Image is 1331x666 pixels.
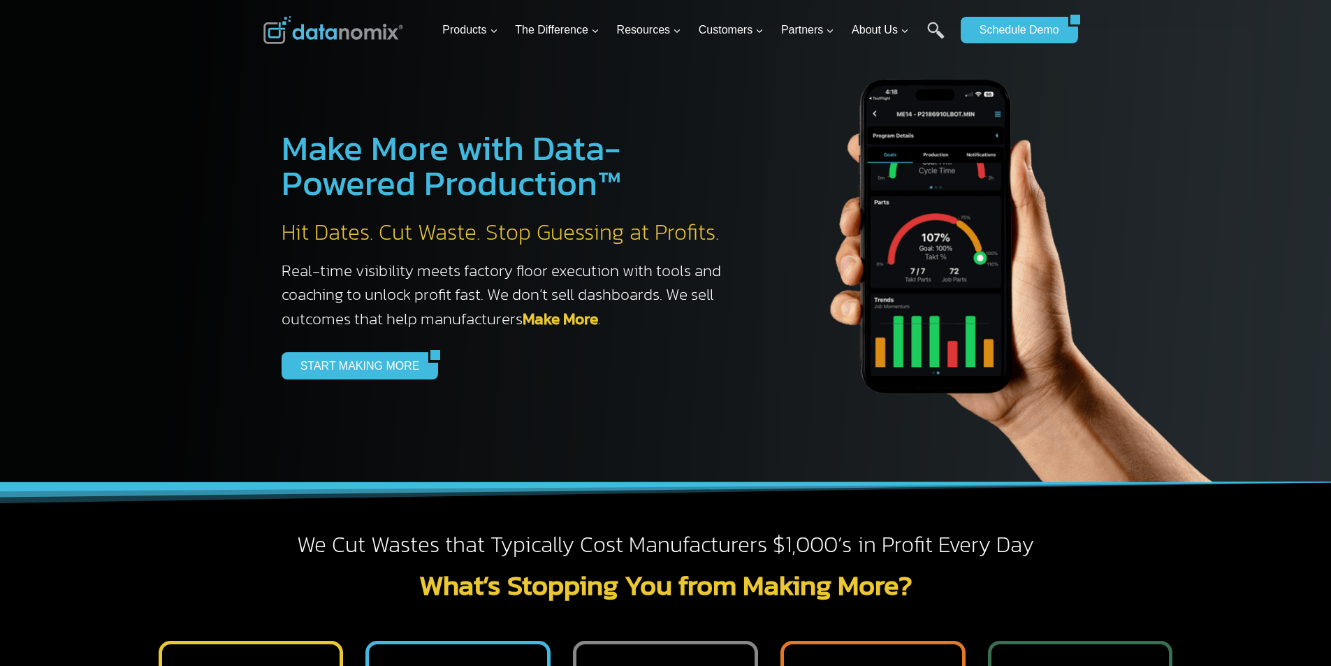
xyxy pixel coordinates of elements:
[263,530,1068,560] h2: We Cut Wastes that Typically Cost Manufacturers $1,000’s in Profit Every Day
[7,397,231,659] iframe: Popup CTA
[617,21,681,39] span: Resources
[699,21,764,39] span: Customers
[927,22,945,53] a: Search
[442,21,497,39] span: Products
[282,218,736,247] h2: Hit Dates. Cut Waste. Stop Guessing at Profits.
[263,571,1068,599] h2: What’s Stopping You from Making More?
[282,259,736,331] h3: Real-time visibility meets factory floor execution with tools and coaching to unlock profit fast....
[523,307,598,331] a: Make More
[282,131,736,201] h1: Make More with Data-Powered Production™
[263,16,403,44] img: Datanomix
[437,8,954,53] nav: Primary Navigation
[781,21,834,39] span: Partners
[961,17,1068,43] a: Schedule Demo
[764,28,1253,482] img: The Datanoix Mobile App available on Android and iOS Devices
[515,21,599,39] span: The Difference
[282,352,429,379] a: START MAKING MORE
[852,21,909,39] span: About Us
